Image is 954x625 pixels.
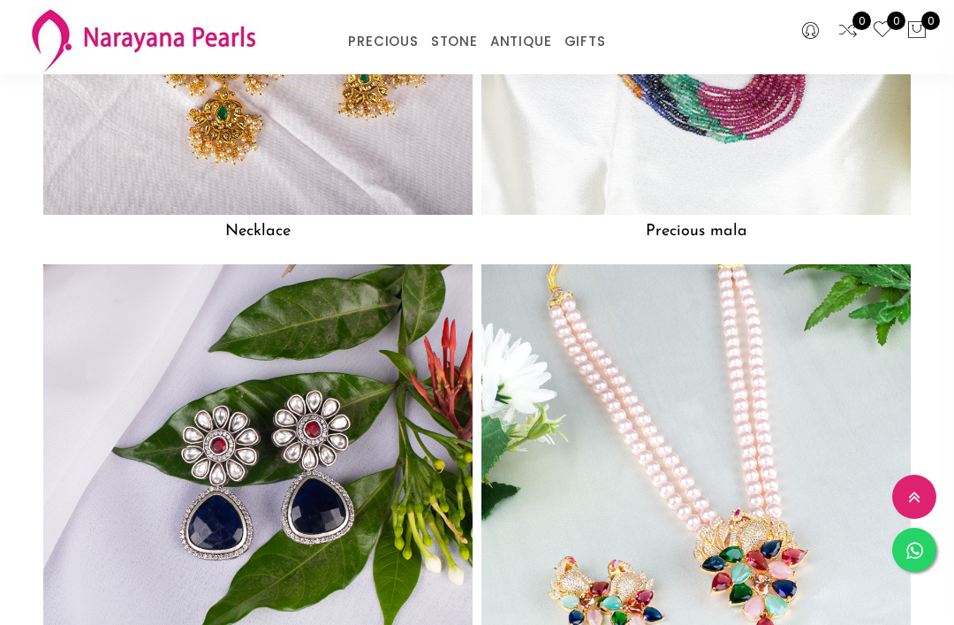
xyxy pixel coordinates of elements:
[490,28,552,55] a: ANTIQUE
[906,19,927,42] button: 0
[348,28,418,55] a: PRECIOUS
[431,28,478,55] a: STONE
[852,11,871,30] span: 0
[837,19,859,42] a: 0
[564,28,606,55] a: GIFTS
[921,11,940,30] span: 0
[481,215,911,248] h5: Precious mala
[887,11,905,30] span: 0
[872,19,893,42] a: 0
[43,215,473,248] h5: Necklace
